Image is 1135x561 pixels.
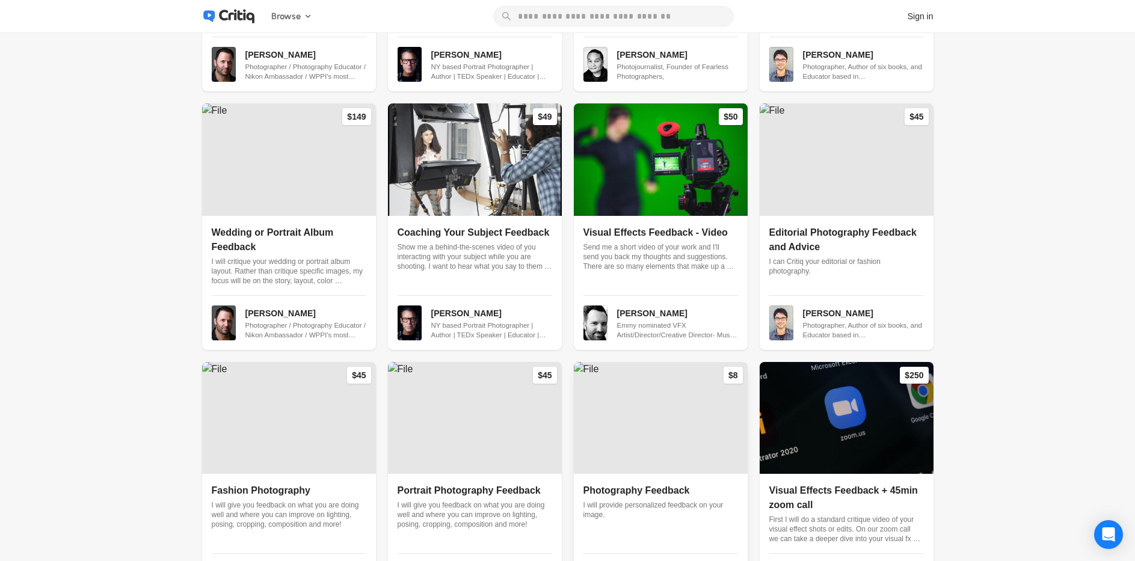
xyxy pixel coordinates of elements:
span: Photographer, Author of six books, and Educator based in [GEOGRAPHIC_DATA], [GEOGRAPHIC_DATA]. Ca... [803,62,924,81]
div: $250 [900,367,928,384]
div: $49 [533,108,556,125]
span: [PERSON_NAME] [431,308,502,318]
p: First I will do a standard critique video of your visual effect shots or edits. On our zoom call ... [769,515,924,544]
p: Show me a behind-the-scenes video of you interacting with your subject while you are shooting. I ... [398,242,552,271]
p: I will give you feedback on what you are doing well and where you can improve on lighting, posing... [398,500,552,529]
span: NY based Portrait Photographer | Author | TEDx Speaker | Educator | Canon Explorer of Light | Hea... [431,320,552,340]
img: File [574,362,748,474]
img: File [760,362,934,474]
span: Visual Effects Feedback + 45min zoom call [769,485,918,510]
span: Photographer / Photography Educator / Nikon Ambassador / WPPI's most awarded photographer & 1st G... [245,320,366,340]
span: Photography Feedback [583,485,690,495]
a: $45Editorial Photography Feedback and AdviceI can Critiq your editorial or fashion photography.[P... [760,103,934,349]
img: File [398,47,422,82]
span: [PERSON_NAME] [617,308,687,318]
a: $50Visual Effects Feedback - VideoSend me a short video of your work and I'll send you back my th... [574,103,748,349]
img: File [202,362,376,474]
img: File [760,103,934,215]
span: Visual Effects Feedback - Video [583,227,728,238]
span: Editorial Photography Feedback and Advice [769,227,917,252]
div: $50 [719,108,742,125]
img: File [398,305,422,340]
span: [PERSON_NAME] [431,50,502,60]
span: Photographer, Author of six books, and Educator based in [GEOGRAPHIC_DATA], [GEOGRAPHIC_DATA]. Ca... [803,320,924,340]
img: File [388,103,562,215]
span: [PERSON_NAME] [245,308,316,318]
span: Portrait Photography Feedback [398,485,541,495]
span: [PERSON_NAME] [803,50,873,60]
div: Sign in [908,10,934,23]
p: I will provide personalized feedback on your image. [583,500,738,520]
p: I can Critiq your editorial or fashion photography. [769,257,924,276]
img: File [388,362,562,474]
div: $45 [533,367,556,384]
div: $8 [724,367,743,384]
img: File [583,47,607,82]
img: File [583,305,607,340]
img: File [769,305,793,340]
img: File [212,47,236,82]
p: I will critique your wedding or portrait album layout. Rather than critique specific images, my f... [212,257,366,286]
div: $45 [905,108,928,125]
span: Browse [271,10,301,23]
img: File [769,47,793,82]
p: Send me a short video of your work and I'll send you back my thoughts and suggestions. There are ... [583,242,738,271]
span: [PERSON_NAME] [245,50,316,60]
span: [PERSON_NAME] [803,308,873,318]
img: File [202,103,376,215]
p: I will give you feedback on what you are doing well and where you can improve on lighting, posing... [212,500,366,529]
span: Wedding or Portrait Album Feedback [212,227,334,252]
span: NY based Portrait Photographer | Author | TEDx Speaker | Educator | Canon Explorer of Light | Hea... [431,62,552,81]
span: Coaching Your Subject Feedback [398,227,550,238]
img: File [574,103,748,215]
span: Photojournalist, Founder of Fearless Photographers, [617,62,738,81]
div: Open Intercom Messenger [1094,520,1123,549]
a: $149Wedding or Portrait Album FeedbackI will critique your wedding or portrait album layout. Rath... [202,103,376,349]
span: Emmy nominated VFX Artist/Director/Creative Director- Music Videos, Tour Visuals, and VFX for fil... [617,320,738,340]
span: Fashion Photography [212,485,310,495]
span: [PERSON_NAME] [617,50,687,60]
span: Photographer / Photography Educator / Nikon Ambassador / WPPI's most awarded photographer & 1st G... [245,62,366,81]
div: $45 [347,367,371,384]
a: $49Coaching Your Subject FeedbackShow me a behind-the-scenes video of you interacting with your s... [388,103,562,349]
img: File [212,305,236,340]
div: $149 [342,108,371,125]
